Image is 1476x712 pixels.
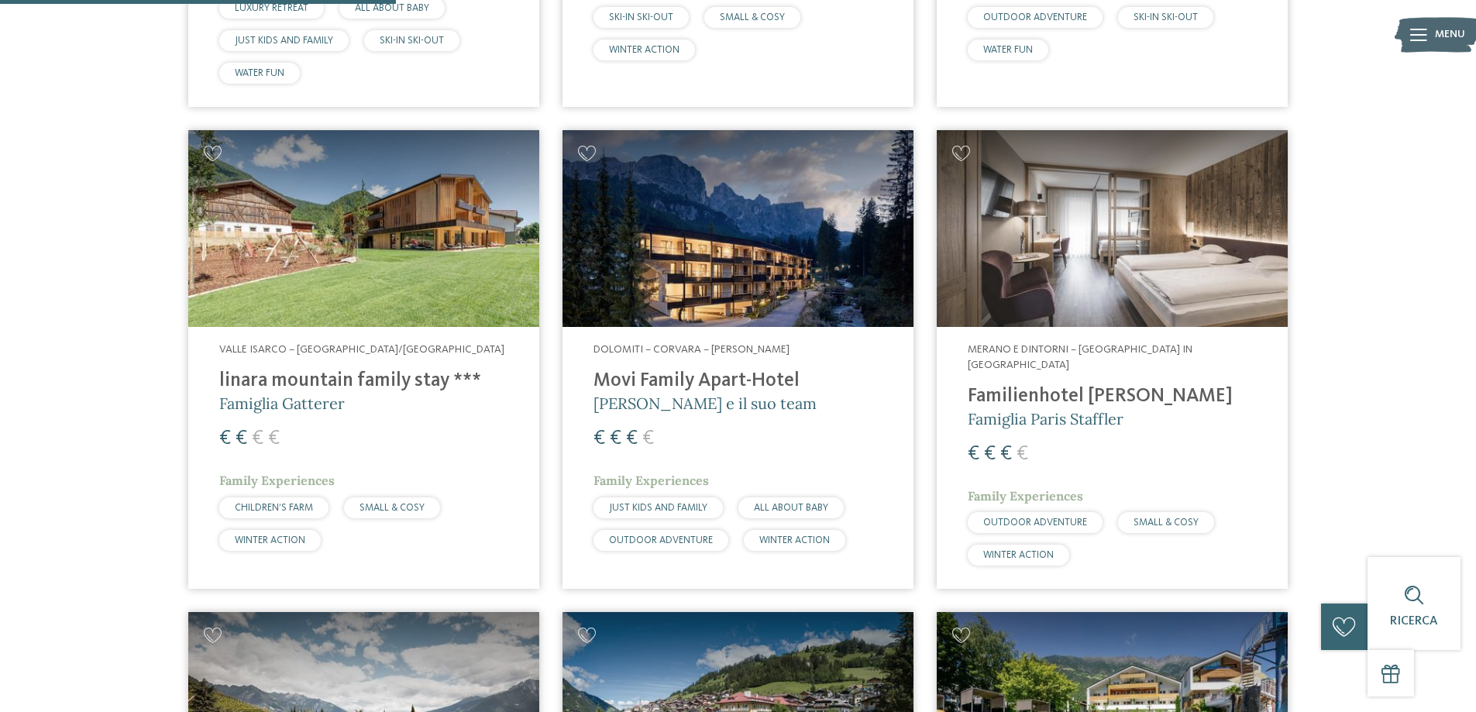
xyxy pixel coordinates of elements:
span: ALL ABOUT BABY [355,3,429,13]
span: € [1000,444,1012,464]
span: LUXURY RETREAT [235,3,308,13]
span: Valle Isarco – [GEOGRAPHIC_DATA]/[GEOGRAPHIC_DATA] [219,344,504,355]
span: WATER FUN [983,45,1033,55]
span: € [968,444,979,464]
span: JUST KIDS AND FAMILY [235,36,333,46]
span: € [268,428,280,449]
span: € [219,428,231,449]
span: Famiglia Paris Staffler [968,409,1123,428]
a: Cercate un hotel per famiglie? Qui troverete solo i migliori! Valle Isarco – [GEOGRAPHIC_DATA]/[G... [188,130,539,590]
span: WINTER ACTION [983,550,1054,560]
span: SKI-IN SKI-OUT [1134,12,1198,22]
span: Famiglia Gatterer [219,394,345,413]
span: WINTER ACTION [759,535,830,545]
span: Family Experiences [219,473,335,488]
span: € [626,428,638,449]
span: Ricerca [1390,615,1438,628]
a: Cercate un hotel per famiglie? Qui troverete solo i migliori! Dolomiti – Corvara – [PERSON_NAME] ... [563,130,913,590]
span: € [642,428,654,449]
h4: Familienhotel [PERSON_NAME] [968,385,1257,408]
a: Cercate un hotel per famiglie? Qui troverete solo i migliori! Merano e dintorni – [GEOGRAPHIC_DAT... [937,130,1288,590]
span: JUST KIDS AND FAMILY [609,503,707,513]
img: Cercate un hotel per famiglie? Qui troverete solo i migliori! [563,130,913,328]
span: ALL ABOUT BABY [754,503,828,513]
span: Family Experiences [593,473,709,488]
span: WATER FUN [235,68,284,78]
img: Cercate un hotel per famiglie? Qui troverete solo i migliori! [188,130,539,328]
span: SMALL & COSY [360,503,425,513]
span: WINTER ACTION [235,535,305,545]
span: € [593,428,605,449]
span: SMALL & COSY [1134,518,1199,528]
span: WINTER ACTION [609,45,680,55]
span: OUTDOOR ADVENTURE [609,535,713,545]
span: OUTDOOR ADVENTURE [983,518,1087,528]
span: SKI-IN SKI-OUT [380,36,444,46]
span: € [236,428,247,449]
span: € [1017,444,1028,464]
h4: linara mountain family stay *** [219,370,508,393]
span: SMALL & COSY [720,12,785,22]
span: € [610,428,621,449]
span: SKI-IN SKI-OUT [609,12,673,22]
span: [PERSON_NAME] e il suo team [593,394,817,413]
span: Family Experiences [968,488,1083,504]
h4: Movi Family Apart-Hotel [593,370,883,393]
span: Merano e dintorni – [GEOGRAPHIC_DATA] in [GEOGRAPHIC_DATA] [968,344,1192,370]
span: € [984,444,996,464]
span: CHILDREN’S FARM [235,503,313,513]
img: Cercate un hotel per famiglie? Qui troverete solo i migliori! [937,130,1288,328]
span: OUTDOOR ADVENTURE [983,12,1087,22]
span: Dolomiti – Corvara – [PERSON_NAME] [593,344,790,355]
span: € [252,428,263,449]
